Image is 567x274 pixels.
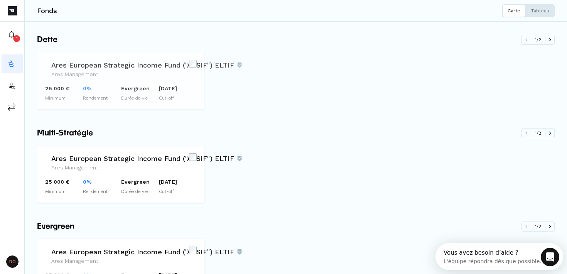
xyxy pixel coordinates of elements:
button: 1 [2,25,23,44]
iframe: Intercom live chat [541,248,559,266]
button: funds [2,54,23,73]
p: Minimum [45,188,77,196]
button: commissions [2,98,23,116]
h3: Ares European Strategic Income Fund ("AESIF") ELTIF [51,60,242,70]
p: [DATE] [159,85,191,93]
p: 25 000 € [45,178,77,186]
p: Rendement [83,188,115,196]
h4: Ares Management [51,70,242,78]
h4: Ares Management [51,257,242,265]
img: funds [8,60,15,68]
h3: Ares European Strategic Income Fund ("AESIF") ELTIF [51,153,242,164]
p: Rendement [83,94,115,102]
a: Ares European Strategic Income Fund ("AESIF") ELTIFAres European Strategic Income Fund ("AESIF") ... [37,52,205,110]
img: investors [8,81,15,89]
h3: Ares European Strategic Income Fund ("AESIF") ELTIF [51,247,242,257]
button: Défiler vers la droite [545,129,554,138]
h3: Fonds [37,7,57,14]
p: [DATE] [159,178,191,186]
a: Ares European Strategic Income Fund ("AESIF") ELTIFAres European Strategic Income Fund ("AESIF") ... [37,145,205,203]
button: Défiler vers la gauche [522,129,531,138]
p: Evergreen [121,85,153,93]
span: 1 / 2 [531,36,545,43]
p: Durée de vie [121,94,153,102]
span: Dette [37,34,57,46]
p: 0% [83,85,115,93]
div: L'équipe répondra dès que possible. [8,13,106,21]
img: Picto [8,6,17,15]
p: Evergreen [121,178,153,186]
p: Cut-off [159,94,191,102]
p: Durée de vie [121,188,153,196]
p: 0% [83,178,115,186]
p: 1 [16,36,18,42]
span: 1 / 2 [531,223,545,230]
p: Cut-off [159,188,191,196]
p: Tableau [531,8,549,14]
span: DO [6,255,19,268]
button: Défiler vers la gauche [522,35,531,44]
p: 25 000 € [45,85,77,93]
h4: Ares Management [51,164,242,172]
button: Défiler vers la droite [545,222,554,231]
span: 1 / 2 [531,130,545,137]
button: investors [2,76,23,95]
div: Vous avez besoin d’aide ? [8,7,106,13]
p: Minimum [45,94,77,102]
iframe: Intercom live chat discovery launcher [435,243,563,270]
button: Défiler vers la gauche [522,222,531,231]
span: Evergreen [37,221,74,232]
div: Ouvrir le Messenger Intercom [3,3,129,24]
button: Défiler vers la droite [545,35,554,44]
span: Multi-Stratégie [37,127,93,139]
img: commissions [8,103,15,111]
